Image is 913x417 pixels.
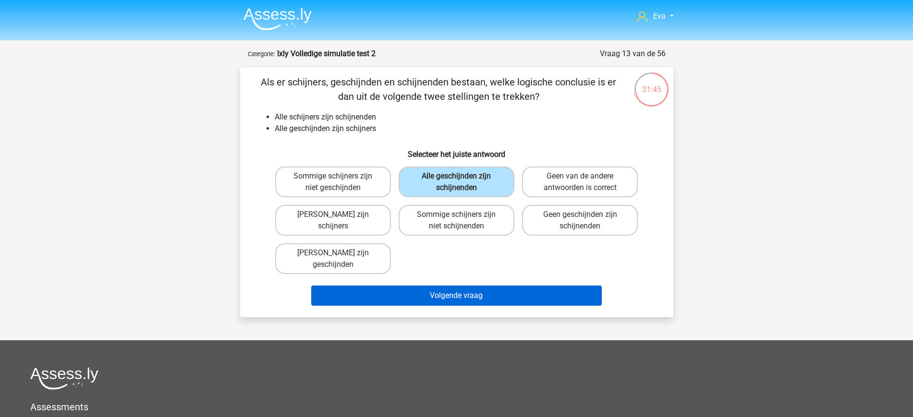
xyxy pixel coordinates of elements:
button: Volgende vraag [311,286,602,306]
strong: Ixly Volledige simulatie test 2 [277,49,376,58]
h5: Assessments [30,401,883,413]
li: Alle geschijnden zijn schijners [275,123,658,134]
div: Vraag 13 van de 56 [600,48,666,60]
small: Categorie: [248,50,275,58]
h6: Selecteer het juiste antwoord [256,142,658,159]
label: Sommige schijners zijn niet geschijnden [275,167,391,197]
label: Geen van de andere antwoorden is correct [522,167,638,197]
img: Assessly logo [30,367,98,390]
p: Als er schijners, geschijnden en schijnenden bestaan, welke logische conclusie is er dan uit de v... [256,75,622,104]
label: Sommige schijners zijn niet schijnenden [399,205,514,236]
a: Eva [633,11,677,22]
img: Assessly [243,8,312,30]
label: [PERSON_NAME] zijn schijners [275,205,391,236]
li: Alle schijners zijn schijnenden [275,111,658,123]
label: [PERSON_NAME] zijn geschijnden [275,243,391,274]
label: Geen geschijnden zijn schijnenden [522,205,638,236]
label: Alle geschijnden zijn schijnenden [399,167,514,197]
span: Eva [653,12,666,21]
div: 31:45 [633,71,670,95]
